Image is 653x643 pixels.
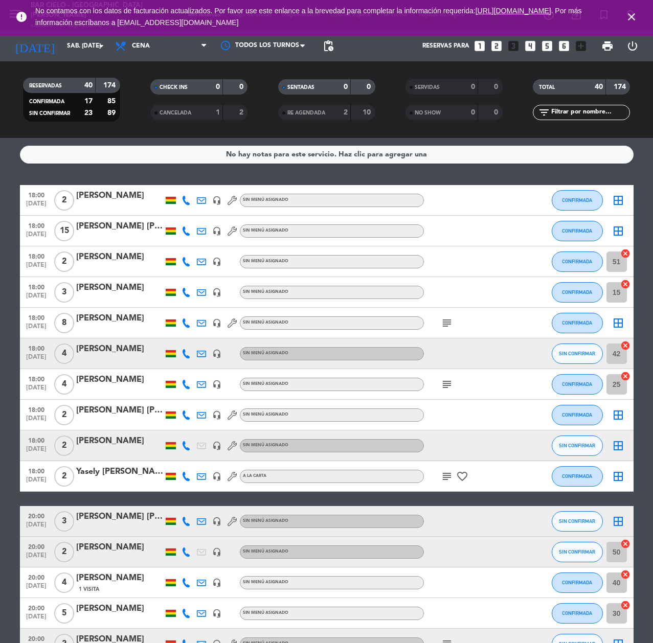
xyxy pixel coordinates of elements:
i: cancel [620,600,631,610]
span: No contamos con los datos de facturación actualizados. Por favor use este enlance a la brevedad p... [35,7,581,27]
div: [PERSON_NAME] [76,342,163,356]
button: CONFIRMADA [552,282,603,303]
div: [PERSON_NAME] [76,281,163,294]
div: [PERSON_NAME] [76,434,163,448]
span: [DATE] [24,262,49,273]
a: [URL][DOMAIN_NAME] [476,7,551,15]
span: 18:00 [24,281,49,292]
span: Sin menú asignado [243,320,288,325]
div: [PERSON_NAME] [76,373,163,386]
i: looks_6 [557,39,571,53]
span: CONFIRMADA [562,228,592,234]
input: Filtrar por nombre... [550,107,629,118]
strong: 85 [107,98,118,105]
i: border_all [612,470,624,483]
div: Yasely [PERSON_NAME] [76,465,163,478]
i: looks_4 [524,39,537,53]
i: power_settings_new [626,40,639,52]
i: headset_mic [212,578,221,587]
span: 8 [54,313,74,333]
i: favorite_border [456,470,468,483]
div: No hay notas para este servicio. Haz clic para agregar una [226,149,427,160]
span: CONFIRMADA [562,610,592,616]
i: subject [441,378,453,391]
span: Sin menú asignado [243,198,288,202]
button: SIN CONFIRMAR [552,343,603,364]
strong: 0 [494,83,500,90]
button: CONFIRMADA [552,313,603,333]
span: 4 [54,572,74,593]
i: border_all [612,317,624,329]
span: [DATE] [24,613,49,625]
span: 2 [54,251,74,272]
span: [DATE] [24,292,49,304]
span: [DATE] [24,583,49,594]
i: headset_mic [212,410,221,420]
span: TOTAL [539,85,555,90]
span: CONFIRMADA [562,259,592,264]
strong: 0 [471,109,475,116]
span: CONFIRMADA [29,99,64,104]
span: SIN CONFIRMAR [559,518,595,524]
i: filter_list [538,106,550,119]
span: SIN CONFIRMAR [559,443,595,448]
i: cancel [620,279,631,289]
span: NO SHOW [415,110,441,116]
i: border_all [612,194,624,206]
span: 18:00 [24,189,49,200]
span: Sin menú asignado [243,519,288,523]
i: cancel [620,340,631,351]
i: cancel [620,248,631,259]
span: 18:00 [24,311,49,323]
span: SIN CONFIRMAR [559,351,595,356]
div: [PERSON_NAME] [PERSON_NAME] [76,220,163,233]
strong: 17 [84,98,93,105]
strong: 89 [107,109,118,117]
span: Sin menú asignado [243,290,288,294]
i: looks_two [490,39,503,53]
span: 1 Visita [79,585,99,593]
span: Sin menú asignado [243,351,288,355]
button: CONFIRMADA [552,466,603,487]
span: print [601,40,614,52]
i: headset_mic [212,257,221,266]
span: SENTADAS [287,85,314,90]
span: 2 [54,435,74,456]
strong: 40 [595,83,603,90]
i: subject [441,317,453,329]
i: cancel [620,371,631,381]
div: [PERSON_NAME] [PERSON_NAME] [76,510,163,523]
span: [DATE] [24,323,49,335]
strong: 0 [344,83,348,90]
span: [DATE] [24,415,49,427]
span: pending_actions [322,40,334,52]
button: CONFIRMADA [552,603,603,624]
strong: 174 [614,83,628,90]
span: 20:00 [24,571,49,583]
span: SIN CONFIRMAR [29,111,70,116]
strong: 0 [471,83,475,90]
span: 2 [54,542,74,562]
span: [DATE] [24,521,49,533]
i: headset_mic [212,318,221,328]
strong: 0 [216,83,220,90]
span: 5 [54,603,74,624]
div: [PERSON_NAME] [76,602,163,615]
span: 20:00 [24,602,49,613]
i: headset_mic [212,517,221,526]
strong: 23 [84,109,93,117]
div: [PERSON_NAME] [76,541,163,554]
i: [DATE] [8,35,62,57]
span: Sin menú asignado [243,549,288,554]
div: [PERSON_NAME] [76,189,163,202]
strong: 10 [363,109,373,116]
i: looks_one [473,39,486,53]
span: 18:00 [24,434,49,446]
span: SIN CONFIRMAR [559,549,595,555]
span: 4 [54,374,74,395]
span: RE AGENDADA [287,110,325,116]
button: SIN CONFIRMAR [552,435,603,456]
i: cancel [620,569,631,580]
i: headset_mic [212,609,221,618]
button: CONFIRMADA [552,221,603,241]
